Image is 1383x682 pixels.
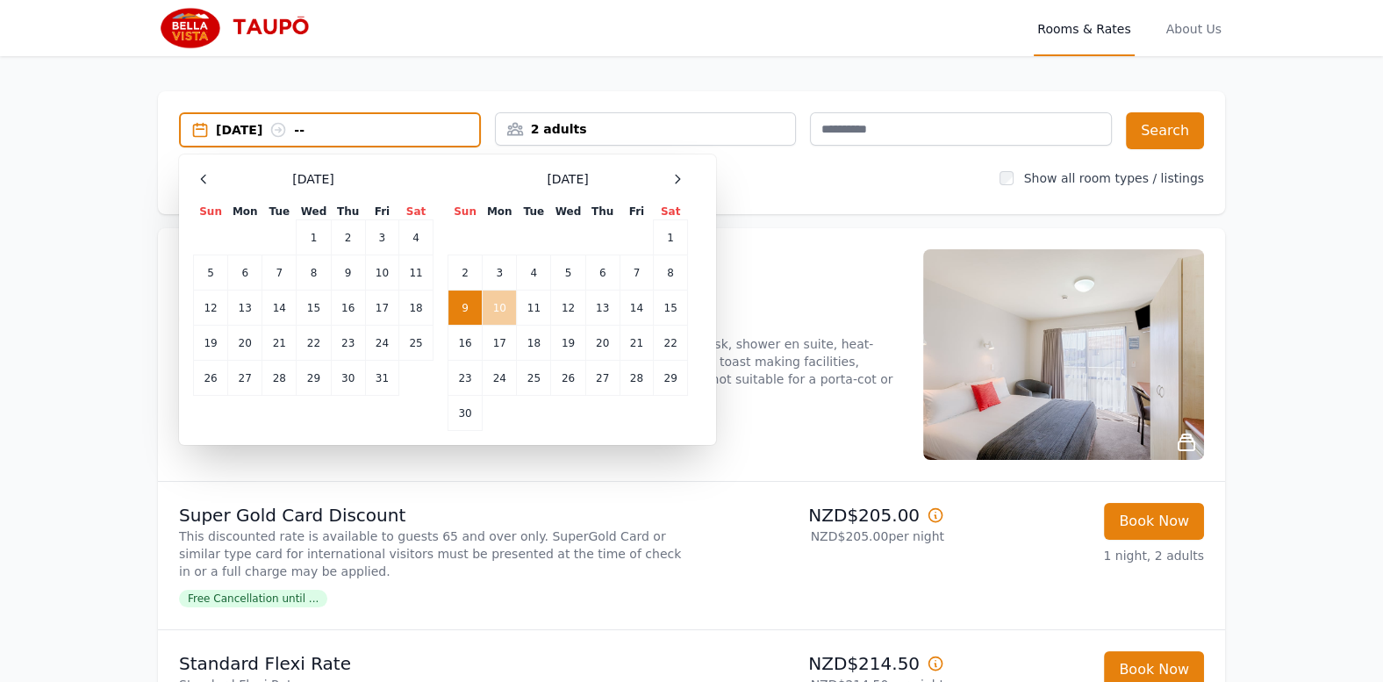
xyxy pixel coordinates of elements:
[448,291,483,326] td: 9
[228,291,262,326] td: 13
[194,291,228,326] td: 12
[179,528,684,580] p: This discounted rate is available to guests 65 and over only. SuperGold Card or similar type card...
[297,291,331,326] td: 15
[620,326,653,361] td: 21
[1126,112,1204,149] button: Search
[297,361,331,396] td: 29
[448,255,483,291] td: 2
[179,590,327,607] span: Free Cancellation until ...
[448,204,483,220] th: Sun
[365,204,398,220] th: Fri
[179,503,684,528] p: Super Gold Card Discount
[517,204,551,220] th: Tue
[547,170,588,188] span: [DATE]
[551,204,585,220] th: Wed
[365,291,398,326] td: 17
[297,255,331,291] td: 8
[585,361,620,396] td: 27
[483,291,517,326] td: 10
[262,255,297,291] td: 7
[551,326,585,361] td: 19
[620,204,653,220] th: Fri
[654,204,688,220] th: Sat
[448,396,483,431] td: 30
[262,291,297,326] td: 14
[654,326,688,361] td: 22
[620,361,653,396] td: 28
[194,255,228,291] td: 5
[958,547,1204,564] p: 1 night, 2 adults
[194,204,228,220] th: Sun
[585,255,620,291] td: 6
[551,291,585,326] td: 12
[228,361,262,396] td: 27
[262,204,297,220] th: Tue
[331,291,365,326] td: 16
[699,503,944,528] p: NZD$205.00
[365,326,398,361] td: 24
[699,528,944,545] p: NZD$205.00 per night
[517,326,551,361] td: 18
[216,121,479,139] div: [DATE] --
[585,326,620,361] td: 20
[654,291,688,326] td: 15
[654,361,688,396] td: 29
[365,220,398,255] td: 3
[654,255,688,291] td: 8
[365,255,398,291] td: 10
[297,204,331,220] th: Wed
[585,291,620,326] td: 13
[331,220,365,255] td: 2
[699,651,944,676] p: NZD$214.50
[620,291,653,326] td: 14
[194,361,228,396] td: 26
[399,220,434,255] td: 4
[297,326,331,361] td: 22
[262,361,297,396] td: 28
[158,7,326,49] img: Bella Vista Taupo
[399,255,434,291] td: 11
[517,255,551,291] td: 4
[331,361,365,396] td: 30
[331,326,365,361] td: 23
[620,255,653,291] td: 7
[399,291,434,326] td: 18
[399,204,434,220] th: Sat
[179,651,684,676] p: Standard Flexi Rate
[448,326,483,361] td: 16
[297,220,331,255] td: 1
[483,361,517,396] td: 24
[517,291,551,326] td: 11
[551,361,585,396] td: 26
[585,204,620,220] th: Thu
[483,204,517,220] th: Mon
[399,326,434,361] td: 25
[483,255,517,291] td: 3
[194,326,228,361] td: 19
[654,220,688,255] td: 1
[228,255,262,291] td: 6
[551,255,585,291] td: 5
[1104,503,1204,540] button: Book Now
[262,326,297,361] td: 21
[228,204,262,220] th: Mon
[331,255,365,291] td: 9
[483,326,517,361] td: 17
[292,170,333,188] span: [DATE]
[448,361,483,396] td: 23
[1024,171,1204,185] label: Show all room types / listings
[496,120,796,138] div: 2 adults
[517,361,551,396] td: 25
[365,361,398,396] td: 31
[228,326,262,361] td: 20
[331,204,365,220] th: Thu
